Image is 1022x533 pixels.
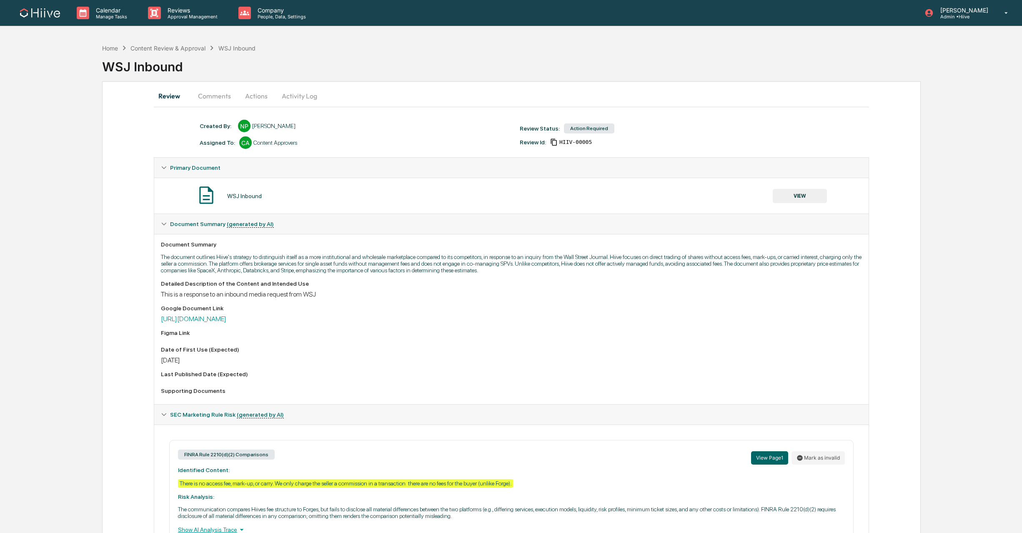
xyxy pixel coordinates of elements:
[792,451,845,465] button: Mark as invalid
[238,120,250,132] div: NP
[773,189,827,203] button: VIEW
[20,8,60,18] img: logo
[227,221,274,228] u: (generated by AI)
[102,53,1022,74] div: WSJ Inbound
[161,329,862,336] div: Figma Link
[161,346,862,353] div: Date of First Use (Expected)
[161,14,222,20] p: Approval Management
[154,86,869,106] div: secondary tabs example
[251,14,310,20] p: People, Data, Settings
[154,178,869,214] div: Primary Document
[154,158,869,178] div: Primary Document
[934,7,992,14] p: [PERSON_NAME]
[200,123,234,129] div: Created By: ‎ ‎
[161,290,862,298] div: This is a response to an inbound media request from WSJ
[161,356,862,364] div: [DATE]
[178,493,214,500] strong: Risk Analysis:
[154,234,869,404] div: Document Summary (generated by AI)
[751,451,788,465] button: View Page1
[161,254,862,274] p: The document outlines Hiive's strategy to distinguish itself as a more institutional and wholesal...
[564,123,614,133] div: Action Required
[178,506,845,519] p: The communication compares Hiives fee structure to Forges, but fails to disclose all material dif...
[161,241,862,248] div: Document Summary
[89,14,131,20] p: Manage Tasks
[161,7,222,14] p: Reviews
[275,86,324,106] button: Activity Log
[154,214,869,234] div: Document Summary (generated by AI)
[161,371,862,377] div: Last Published Date (Expected)
[252,123,296,129] div: [PERSON_NAME]
[161,280,862,287] div: Detailed Description of the Content and Intended Use
[200,139,235,146] div: Assigned To:
[251,7,310,14] p: Company
[178,450,275,460] div: FINRA Rule 2210(d)(2) Comparisons
[178,467,230,473] strong: Identified Content:
[102,45,118,52] div: Home
[161,315,226,323] a: [URL][DOMAIN_NAME]
[161,305,862,312] div: Google Document Link
[520,125,560,132] div: Review Status:
[934,14,992,20] p: Admin • Hiive
[170,411,284,418] span: SEC Marketing Rule Risk
[239,136,252,149] div: CA
[995,505,1018,528] iframe: Open customer support
[161,387,862,394] div: Supporting Documents
[89,7,131,14] p: Calendar
[227,193,262,199] div: WSJ Inbound
[178,479,513,488] div: There is no access fee, mark-up, or carry. We only charge the seller a commission in a transactio...
[154,86,191,106] button: Review
[218,45,255,52] div: WSJ Inbound
[170,164,220,171] span: Primary Document
[238,86,275,106] button: Actions
[253,139,297,146] div: Content Approvers
[559,139,592,146] span: 3f2514e1-7fc0-4efd-abdf-aed3d4300d76
[237,411,284,418] u: (generated by AI)
[191,86,238,106] button: Comments
[130,45,205,52] div: Content Review & Approval
[154,405,869,425] div: SEC Marketing Rule Risk (generated by AI)
[520,139,546,146] div: Review Id:
[170,221,274,227] span: Document Summary
[196,185,217,206] img: Document Icon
